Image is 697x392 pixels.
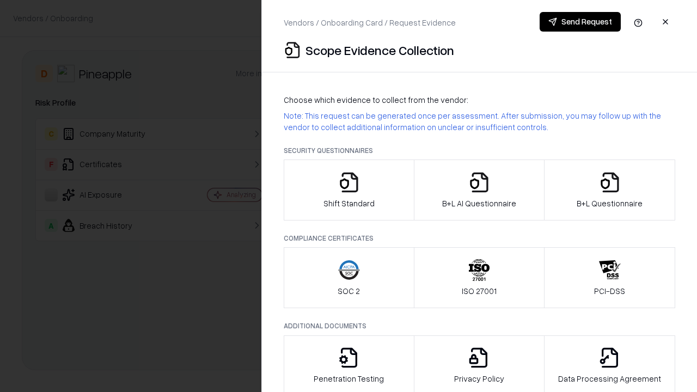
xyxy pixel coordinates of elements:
button: Send Request [540,12,621,32]
p: Note: This request can be generated once per assessment. After submission, you may follow up with... [284,110,675,133]
p: SOC 2 [338,285,360,297]
p: Security Questionnaires [284,146,675,155]
p: Additional Documents [284,321,675,330]
button: Shift Standard [284,160,414,220]
p: Scope Evidence Collection [305,41,454,59]
button: PCI-DSS [544,247,675,308]
p: Compliance Certificates [284,234,675,243]
p: B+L AI Questionnaire [442,198,516,209]
p: ISO 27001 [462,285,497,297]
p: B+L Questionnaire [577,198,643,209]
p: Shift Standard [323,198,375,209]
p: Data Processing Agreement [558,373,661,384]
p: Choose which evidence to collect from the vendor: [284,94,675,106]
p: PCI-DSS [594,285,625,297]
p: Vendors / Onboarding Card / Request Evidence [284,17,456,28]
p: Privacy Policy [454,373,504,384]
button: ISO 27001 [414,247,545,308]
p: Penetration Testing [314,373,384,384]
button: B+L Questionnaire [544,160,675,220]
button: SOC 2 [284,247,414,308]
button: B+L AI Questionnaire [414,160,545,220]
